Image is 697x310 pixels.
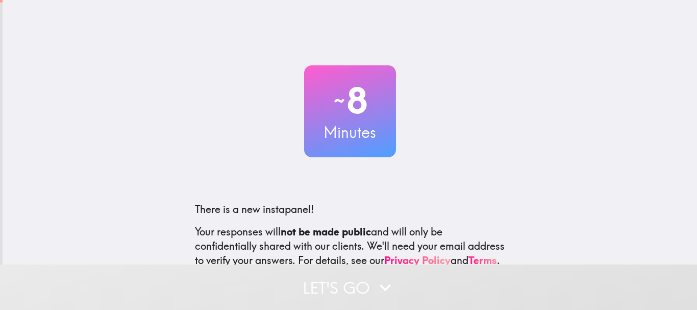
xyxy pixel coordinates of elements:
p: Your responses will and will only be confidentially shared with our clients. We'll need your emai... [195,225,505,268]
h3: Minutes [304,122,396,143]
h2: 8 [304,80,396,122]
a: Privacy Policy [384,254,451,267]
a: Terms [468,254,497,267]
span: ~ [332,85,346,116]
b: not be made public [281,225,371,238]
span: There is a new instapanel! [195,203,314,216]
